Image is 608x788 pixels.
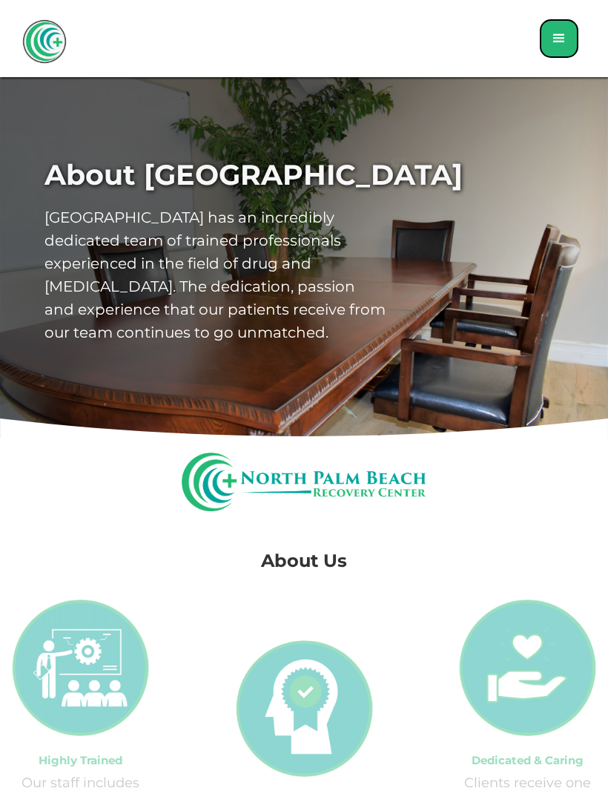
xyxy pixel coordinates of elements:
[30,541,578,581] h2: About Us
[44,159,534,191] h1: About [GEOGRAPHIC_DATA]
[44,206,387,344] p: [GEOGRAPHIC_DATA] has an incredibly dedicated team of trained professionals experienced in the fi...
[22,19,67,64] a: home
[458,752,597,767] div: Dedicated & Caring
[540,19,578,58] div: menu
[11,752,150,767] div: Highly Trained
